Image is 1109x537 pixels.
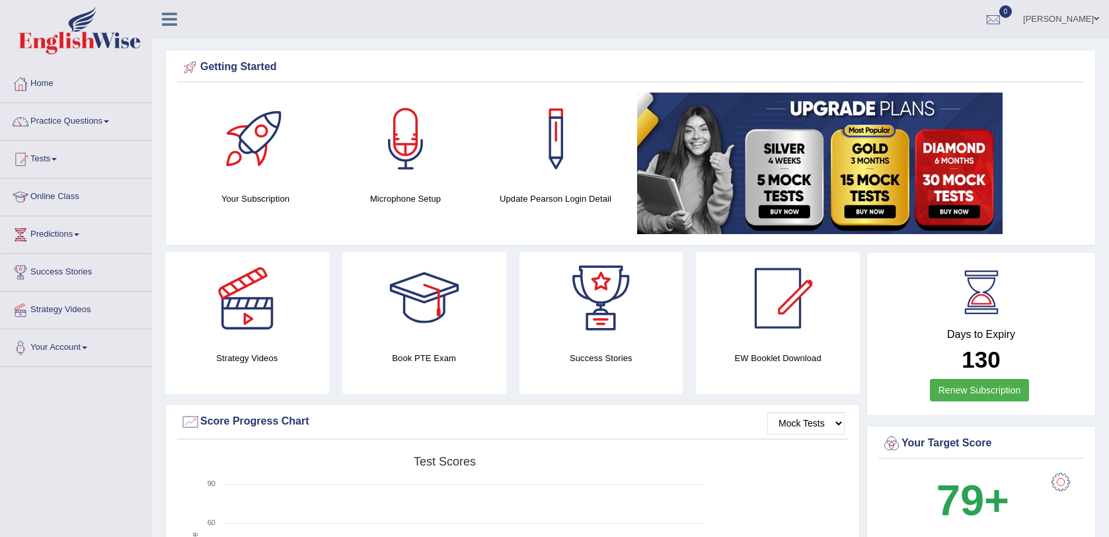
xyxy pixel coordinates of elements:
a: Success Stories [1,254,151,287]
a: Home [1,65,151,99]
h4: Your Subscription [187,192,324,206]
a: Practice Questions [1,103,151,136]
div: Score Progress Chart [180,412,845,432]
div: Your Target Score [882,434,1081,454]
a: Strategy Videos [1,292,151,325]
b: 79+ [937,476,1009,524]
a: Online Class [1,179,151,212]
div: Getting Started [180,58,1081,77]
h4: Success Stories [519,351,683,365]
h4: Microphone Setup [337,192,474,206]
a: Tests [1,141,151,174]
span: 0 [999,5,1013,18]
a: Predictions [1,216,151,249]
a: Renew Subscription [930,379,1030,401]
h4: EW Booklet Download [696,351,860,365]
tspan: Test scores [414,455,476,468]
h4: Days to Expiry [882,329,1081,341]
h4: Book PTE Exam [342,351,506,365]
text: 90 [208,479,215,487]
b: 130 [962,347,1000,372]
h4: Strategy Videos [165,351,329,365]
text: 60 [208,518,215,526]
a: Your Account [1,329,151,362]
h4: Update Pearson Login Detail [487,192,624,206]
img: small5.jpg [637,93,1003,234]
